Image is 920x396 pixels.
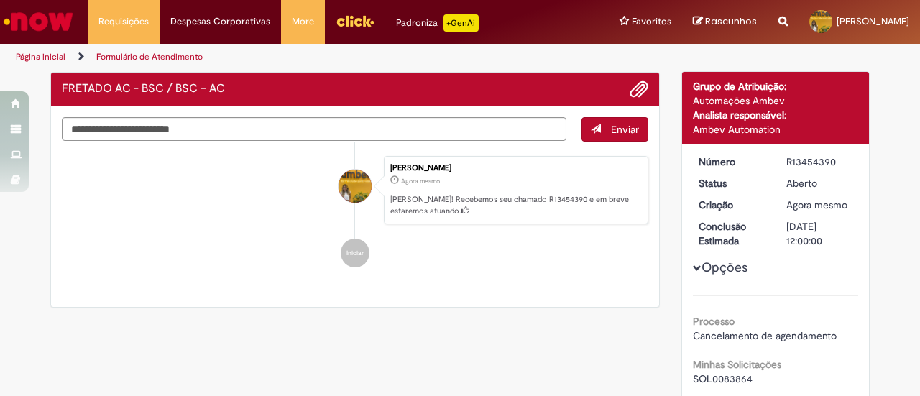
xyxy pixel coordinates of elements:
a: Página inicial [16,51,65,63]
div: Grupo de Atribuição: [693,79,859,93]
img: click_logo_yellow_360x200.png [336,10,374,32]
img: ServiceNow [1,7,75,36]
button: Enviar [581,117,648,142]
button: Adicionar anexos [630,80,648,98]
li: Camila Lopes De Souza [62,156,648,225]
div: R13454390 [786,155,853,169]
div: Aberto [786,176,853,190]
dt: Criação [688,198,776,212]
div: Padroniza [396,14,479,32]
span: Favoritos [632,14,671,29]
div: Analista responsável: [693,108,859,122]
div: 27/08/2025 22:50:02 [786,198,853,212]
div: [DATE] 12:00:00 [786,219,853,248]
p: +GenAi [443,14,479,32]
a: Formulário de Atendimento [96,51,203,63]
ul: Trilhas de página [11,44,602,70]
b: Processo [693,315,735,328]
dt: Conclusão Estimada [688,219,776,248]
span: [PERSON_NAME] [837,15,909,27]
span: Despesas Corporativas [170,14,270,29]
textarea: Digite sua mensagem aqui... [62,117,566,141]
p: [PERSON_NAME]! Recebemos seu chamado R13454390 e em breve estaremos atuando. [390,194,640,216]
time: 27/08/2025 22:50:02 [786,198,847,211]
dt: Número [688,155,776,169]
div: [PERSON_NAME] [390,164,640,172]
span: Agora mesmo [786,198,847,211]
span: Requisições [98,14,149,29]
ul: Histórico de tíquete [62,142,648,282]
span: SOL0083864 [693,372,753,385]
span: Cancelamento de agendamento [693,329,837,342]
span: Enviar [611,123,639,136]
a: Rascunhos [693,15,757,29]
span: Rascunhos [705,14,757,28]
span: More [292,14,314,29]
b: Minhas Solicitações [693,358,781,371]
div: Automações Ambev [693,93,859,108]
div: Ambev Automation [693,122,859,137]
h2: FRETADO AC - BSC / BSC – AC Histórico de tíquete [62,83,225,96]
dt: Status [688,176,776,190]
span: Agora mesmo [401,177,440,185]
div: Camila Lopes De Souza [339,170,372,203]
